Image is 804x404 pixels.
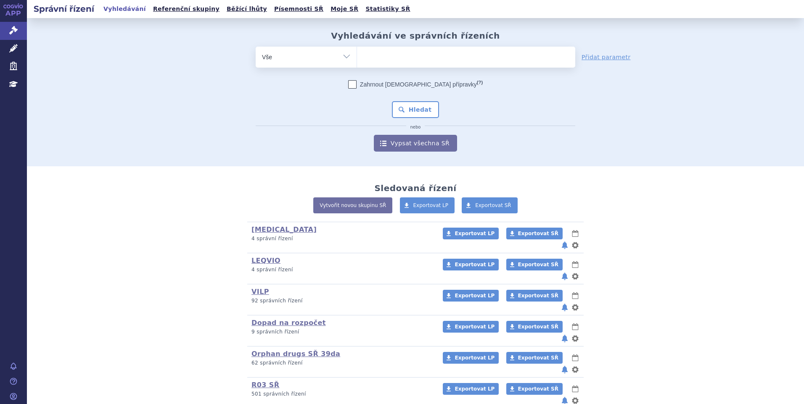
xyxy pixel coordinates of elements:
[443,290,499,302] a: Exportovat LP
[582,53,631,61] a: Přidat parametr
[462,197,518,213] a: Exportovat SŘ
[571,291,579,301] button: lhůty
[477,80,483,85] abbr: (?)
[251,391,432,398] p: 501 správních řízení
[571,365,579,375] button: nastavení
[571,384,579,394] button: lhůty
[328,3,361,15] a: Moje SŘ
[348,80,483,89] label: Zahrnout [DEMOGRAPHIC_DATA] přípravky
[251,328,432,336] p: 9 správních řízení
[561,333,569,344] button: notifikace
[455,386,495,392] span: Exportovat LP
[506,228,563,239] a: Exportovat SŘ
[475,202,511,208] span: Exportovat SŘ
[518,386,558,392] span: Exportovat SŘ
[331,31,500,41] h2: Vyhledávání ve správních řízeních
[518,231,558,236] span: Exportovat SŘ
[251,350,340,358] a: Orphan drugs SŘ 39da
[251,381,279,389] a: R03 SŘ
[251,235,432,242] p: 4 správní řízení
[518,262,558,268] span: Exportovat SŘ
[27,3,101,15] h2: Správní řízení
[561,240,569,250] button: notifikace
[374,135,457,152] a: Vypsat všechna SŘ
[251,297,432,304] p: 92 správních řízení
[101,3,148,15] a: Vyhledávání
[251,226,317,233] a: [MEDICAL_DATA]
[571,271,579,281] button: nastavení
[413,202,449,208] span: Exportovat LP
[224,3,270,15] a: Běžící lhůty
[455,355,495,361] span: Exportovat LP
[251,257,280,265] a: LEQVIO
[151,3,222,15] a: Referenční skupiny
[506,321,563,333] a: Exportovat SŘ
[443,259,499,270] a: Exportovat LP
[313,197,392,213] a: Vytvořit novou skupinu SŘ
[571,333,579,344] button: nastavení
[392,101,439,118] button: Hledat
[443,352,499,364] a: Exportovat LP
[571,228,579,239] button: lhůty
[455,231,495,236] span: Exportovat LP
[363,3,413,15] a: Statistiky SŘ
[506,290,563,302] a: Exportovat SŘ
[443,321,499,333] a: Exportovat LP
[455,293,495,299] span: Exportovat LP
[518,355,558,361] span: Exportovat SŘ
[571,240,579,250] button: nastavení
[455,262,495,268] span: Exportovat LP
[561,302,569,312] button: notifikace
[506,383,563,395] a: Exportovat SŘ
[374,183,456,193] h2: Sledovaná řízení
[455,324,495,330] span: Exportovat LP
[406,125,425,130] i: nebo
[506,259,563,270] a: Exportovat SŘ
[251,288,269,296] a: VILP
[518,293,558,299] span: Exportovat SŘ
[251,266,432,273] p: 4 správní řízení
[506,352,563,364] a: Exportovat SŘ
[571,302,579,312] button: nastavení
[272,3,326,15] a: Písemnosti SŘ
[251,319,326,327] a: Dopad na rozpočet
[518,324,558,330] span: Exportovat SŘ
[571,353,579,363] button: lhůty
[251,359,432,367] p: 62 správních řízení
[443,228,499,239] a: Exportovat LP
[443,383,499,395] a: Exportovat LP
[561,365,569,375] button: notifikace
[561,271,569,281] button: notifikace
[400,197,455,213] a: Exportovat LP
[571,322,579,332] button: lhůty
[571,260,579,270] button: lhůty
